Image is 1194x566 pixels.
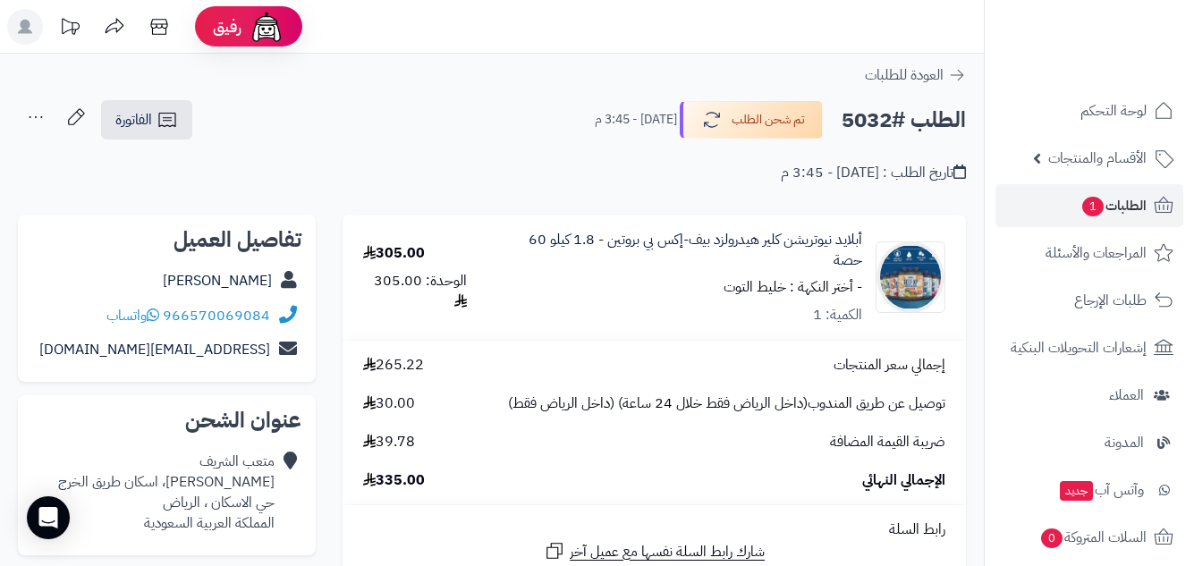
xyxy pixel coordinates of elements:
a: العملاء [995,374,1183,417]
h2: الطلب #5032 [842,102,966,139]
span: 265.22 [363,355,424,376]
div: تاريخ الطلب : [DATE] - 3:45 م [781,163,966,183]
span: 39.78 [363,432,415,452]
span: رفيق [213,16,241,38]
small: [DATE] - 3:45 م [595,111,677,129]
h2: تفاصيل العميل [32,229,301,250]
img: ai-face.png [249,9,284,45]
a: 966570069084 [163,305,270,326]
a: أبلايد نيوتريشن كلير هيدرولزد بيف-إكس بي بروتين - 1.8 كيلو 60 حصة [508,230,863,271]
a: طلبات الإرجاع [995,279,1183,322]
a: وآتس آبجديد [995,469,1183,511]
div: Open Intercom Messenger [27,496,70,539]
small: - أختر النكهة : خليط التوت [724,276,862,298]
span: السلات المتروكة [1039,525,1147,550]
div: الوحدة: 305.00 [363,271,466,312]
span: 335.00 [363,470,425,491]
a: إشعارات التحويلات البنكية [995,326,1183,369]
a: المدونة [995,421,1183,464]
button: تم شحن الطلب [680,101,823,139]
span: الأقسام والمنتجات [1048,146,1147,171]
span: لوحة التحكم [1080,98,1147,123]
a: تحديثات المنصة [47,9,92,49]
span: 0 [1041,528,1063,548]
span: العودة للطلبات [865,64,944,86]
a: العودة للطلبات [865,64,966,86]
div: رابط السلة [350,520,959,540]
span: جديد [1060,481,1093,501]
span: وآتس آب [1058,477,1144,503]
a: المراجعات والأسئلة [995,232,1183,275]
a: السلات المتروكة0 [995,516,1183,559]
span: طلبات الإرجاع [1074,288,1147,313]
span: شارك رابط السلة نفسها مع عميل آخر [570,542,765,562]
img: logo-2.png [1072,48,1177,86]
a: واتساب [106,305,159,326]
a: شارك رابط السلة نفسها مع عميل آخر [544,540,765,562]
span: توصيل عن طريق المندوب(داخل الرياض فقط خلال 24 ساعة) (داخل الرياض فقط) [508,393,945,414]
span: الفاتورة [115,109,152,131]
span: 1 [1082,197,1104,216]
div: متعب الشريف [PERSON_NAME]، اسكان طريق الخرج حي الاسكان ، الرياض المملكة العربية السعودية [58,452,275,533]
h2: عنوان الشحن [32,410,301,431]
span: إشعارات التحويلات البنكية [1011,335,1147,360]
div: 305.00 [363,243,425,264]
span: الإجمالي النهائي [862,470,945,491]
a: الفاتورة [101,100,192,139]
span: الطلبات [1080,193,1147,218]
a: [PERSON_NAME] [163,270,272,291]
span: 30.00 [363,393,415,414]
span: المراجعات والأسئلة [1046,241,1147,266]
span: ضريبة القيمة المضافة [830,432,945,452]
span: المدونة [1105,430,1144,455]
span: العملاء [1109,383,1144,408]
div: الكمية: 1 [813,305,862,325]
a: الطلبات1 [995,184,1183,227]
img: 1692108846-beef-xp%20all-90x90.jpg [876,241,944,313]
a: لوحة التحكم [995,89,1183,132]
a: [EMAIL_ADDRESS][DOMAIN_NAME] [39,339,270,360]
span: إجمالي سعر المنتجات [834,355,945,376]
